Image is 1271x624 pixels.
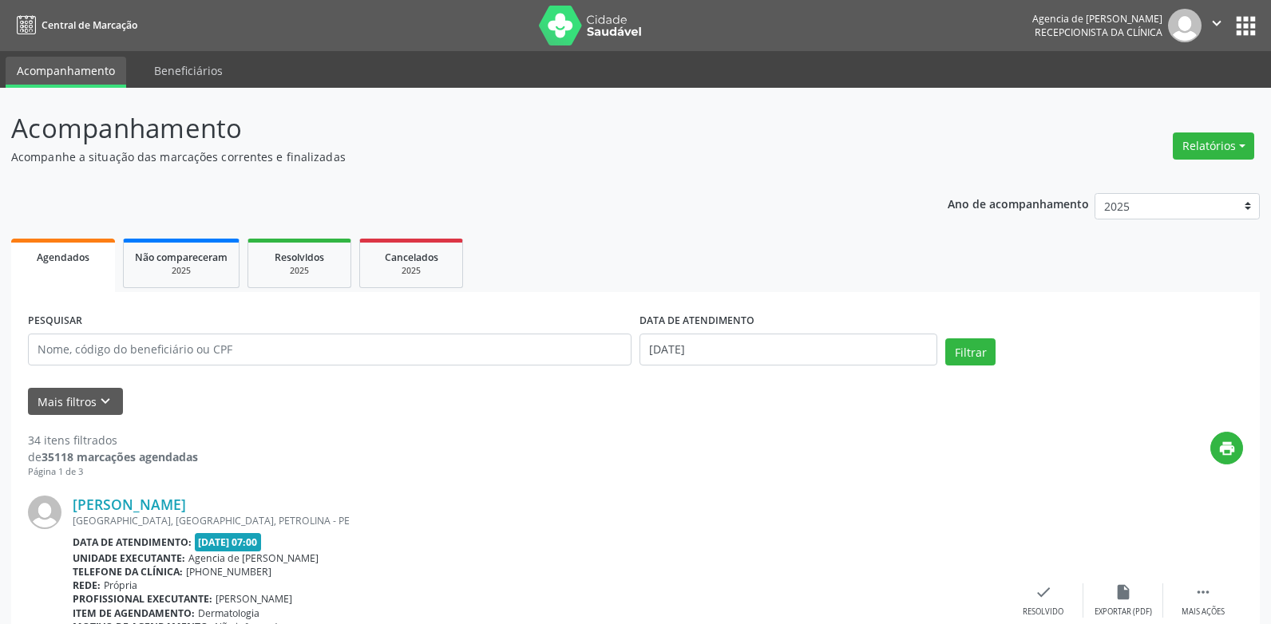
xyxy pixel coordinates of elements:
[371,265,451,277] div: 2025
[73,496,186,513] a: [PERSON_NAME]
[73,579,101,592] b: Rede:
[275,251,324,264] span: Resolvidos
[1182,606,1225,618] div: Mais ações
[639,309,754,334] label: DATA DE ATENDIMENTO
[104,579,137,592] span: Própria
[73,535,192,549] b: Data de atendimento:
[143,57,234,85] a: Beneficiários
[73,592,212,606] b: Profissional executante:
[216,592,292,606] span: [PERSON_NAME]
[1095,606,1152,618] div: Exportar (PDF)
[42,18,137,32] span: Central de Marcação
[385,251,438,264] span: Cancelados
[1194,583,1212,601] i: 
[195,533,262,551] span: [DATE] 07:00
[28,432,198,448] div: 34 itens filtrados
[97,393,114,410] i: keyboard_arrow_down
[28,448,198,465] div: de
[1035,26,1162,39] span: Recepcionista da clínica
[1035,583,1052,601] i: check
[42,449,198,464] strong: 35118 marcações agendadas
[188,551,319,565] span: Agencia de [PERSON_NAME]
[1218,440,1236,457] i: print
[1202,9,1232,42] button: 
[135,265,228,277] div: 2025
[1115,583,1132,601] i: insert_drive_file
[1210,432,1243,464] button: print
[11,109,885,148] p: Acompanhamento
[28,309,82,334] label: PESQUISAR
[28,496,61,529] img: img
[948,193,1089,213] p: Ano de acompanhamento
[186,565,271,579] span: [PHONE_NUMBER]
[28,388,123,416] button: Mais filtroskeyboard_arrow_down
[1168,9,1202,42] img: img
[198,606,259,620] span: Dermatologia
[73,606,195,620] b: Item de agendamento:
[28,465,198,479] div: Página 1 de 3
[1023,606,1063,618] div: Resolvido
[73,551,185,565] b: Unidade executante:
[11,148,885,165] p: Acompanhe a situação das marcações correntes e finalizadas
[1208,14,1225,32] i: 
[73,565,183,579] b: Telefone da clínica:
[37,251,89,264] span: Agendados
[28,334,632,365] input: Nome, código do beneficiário ou CPF
[11,12,137,38] a: Central de Marcação
[6,57,126,88] a: Acompanhamento
[259,265,339,277] div: 2025
[1232,12,1260,40] button: apps
[1032,12,1162,26] div: Agencia de [PERSON_NAME]
[1173,132,1254,160] button: Relatórios
[73,514,1004,527] div: [GEOGRAPHIC_DATA], [GEOGRAPHIC_DATA], PETROLINA - PE
[639,334,937,365] input: Selecione um intervalo
[945,338,996,365] button: Filtrar
[135,251,228,264] span: Não compareceram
